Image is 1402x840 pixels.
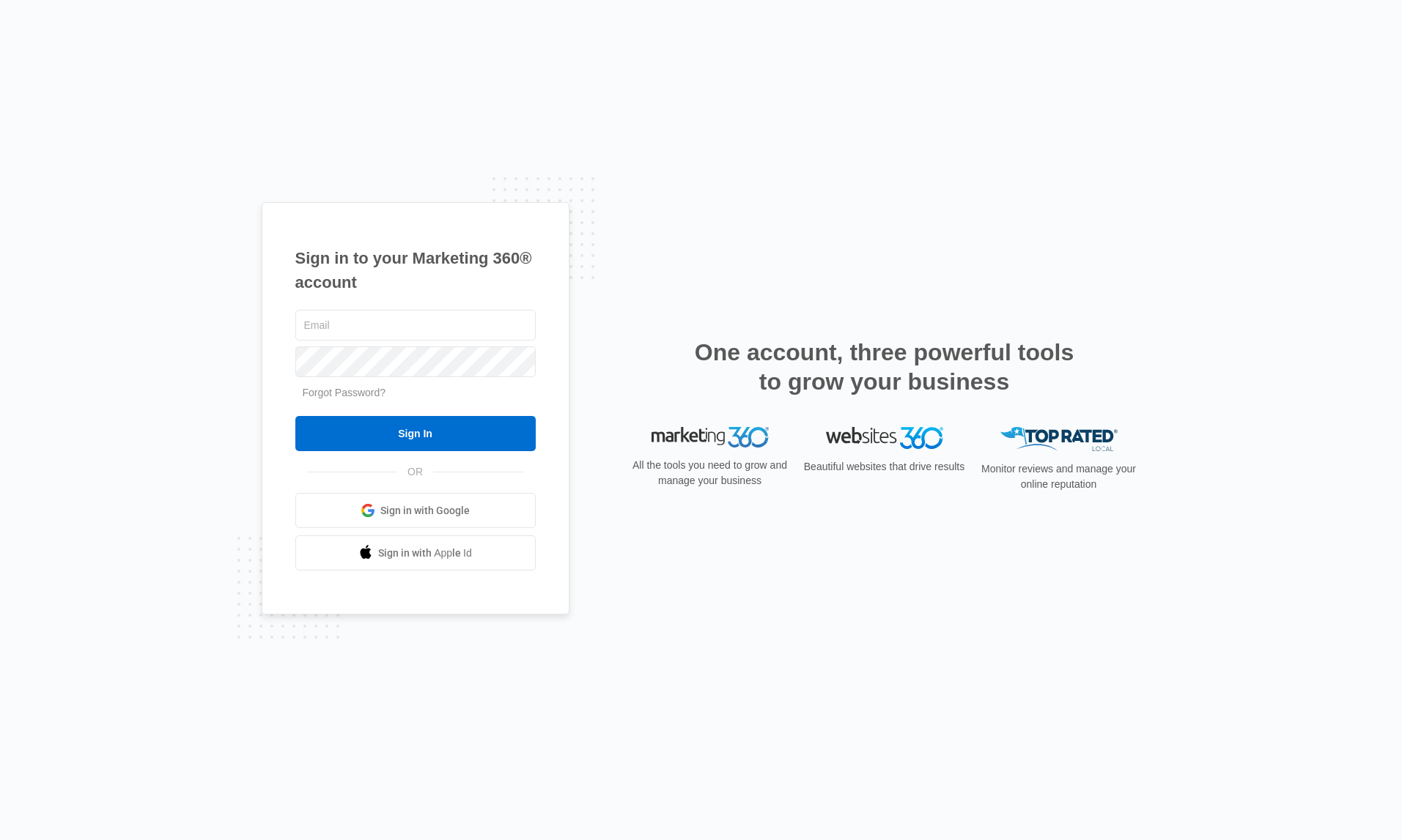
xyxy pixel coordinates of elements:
h2: One account, three powerful tools to grow your business [690,338,1079,396]
span: OR [397,464,433,480]
a: Forgot Password? [303,387,386,398]
img: Top Rated Local [1000,427,1118,451]
input: Sign In [295,416,536,451]
a: Sign in with Google [295,493,536,528]
input: Email [295,310,536,341]
p: All the tools you need to grow and manage your business [628,458,792,488]
p: Beautiful websites that drive results [803,459,967,475]
img: Marketing 360 [652,427,769,447]
a: Sign in with Apple Id [295,535,536,570]
span: Sign in with Google [380,503,470,519]
h1: Sign in to your Marketing 360® account [295,246,536,294]
p: Monitor reviews and manage your online reputation [977,461,1141,492]
img: Websites 360 [826,427,943,448]
span: Sign in with Apple Id [378,546,472,561]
